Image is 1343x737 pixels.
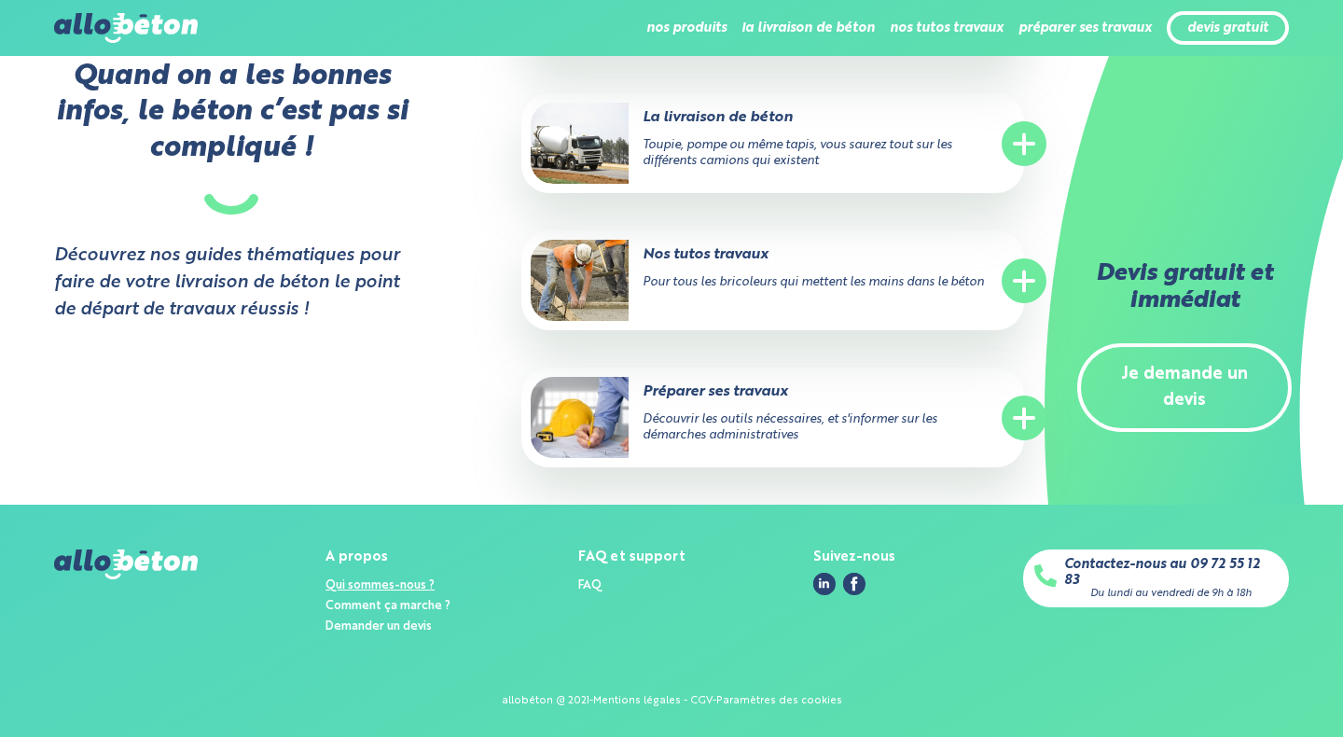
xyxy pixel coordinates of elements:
p: La livraison de béton [531,107,939,128]
p: Quand on a les bonnes infos, le béton c’est pas si compliqué ! [54,59,410,215]
span: - [684,695,687,706]
a: Paramètres des cookies [716,695,842,706]
span: Toupie, pompe ou même tapis, vous saurez tout sur les différents camions qui existent [643,139,952,167]
p: Nos tutos travaux [531,244,939,265]
li: nos produits [646,6,727,50]
li: nos tutos travaux [890,6,1004,50]
a: Comment ça marche ? [325,600,450,612]
img: Nos tutos travaux [531,240,629,321]
div: - [589,695,593,707]
img: Préparer ses travaux [531,377,629,458]
p: Préparer ses travaux [531,382,939,402]
a: Qui sommes-nous ? [325,579,435,591]
img: allobéton [54,13,198,43]
div: FAQ et support [578,549,685,565]
div: Suivez-nous [813,549,895,565]
img: allobéton [54,549,198,579]
a: Mentions légales [593,695,681,706]
div: allobéton @ 2021 [502,695,589,707]
a: Demander un devis [325,620,432,633]
li: la livraison de béton [741,6,875,50]
a: CGV [690,695,713,706]
a: devis gratuit [1187,21,1268,36]
div: Du lundi au vendredi de 9h à 18h [1090,588,1252,600]
a: FAQ [578,579,602,591]
a: Contactez-nous au 09 72 55 12 83 [1064,557,1278,588]
span: Découvrir les outils nécessaires, et s'informer sur les démarches administratives [643,413,937,441]
span: Pour tous les bricoleurs qui mettent les mains dans le béton [643,276,984,288]
strong: Découvrez nos guides thématiques pour faire de votre livraison de béton le point de départ de tra... [54,243,410,323]
div: A propos [325,549,450,565]
img: La livraison de béton [531,103,629,184]
div: - [713,695,716,707]
li: préparer ses travaux [1018,6,1152,50]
